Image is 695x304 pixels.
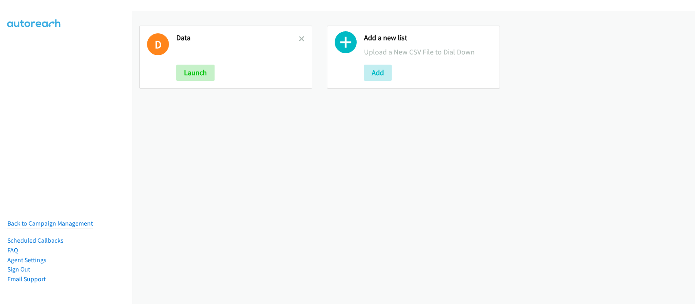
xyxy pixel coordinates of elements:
p: Upload a New CSV File to Dial Down [364,46,492,57]
a: Agent Settings [7,256,46,264]
h2: Add a new list [364,33,492,43]
h2: Data [176,33,299,43]
a: Email Support [7,275,46,283]
a: Sign Out [7,265,30,273]
a: Scheduled Callbacks [7,237,64,244]
a: FAQ [7,246,18,254]
a: Back to Campaign Management [7,219,93,227]
h1: D [147,33,169,55]
button: Launch [176,65,215,81]
button: Add [364,65,392,81]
